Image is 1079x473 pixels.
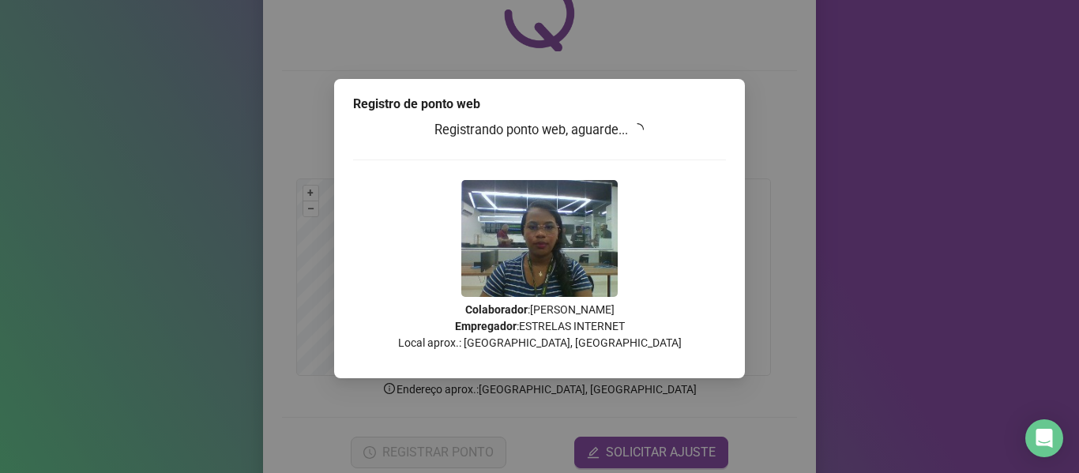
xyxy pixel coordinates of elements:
[631,122,645,137] span: loading
[465,303,528,316] strong: Colaborador
[455,320,517,332] strong: Empregador
[461,180,618,297] img: 9k=
[353,95,726,114] div: Registro de ponto web
[353,302,726,351] p: : [PERSON_NAME] : ESTRELAS INTERNET Local aprox.: [GEOGRAPHIC_DATA], [GEOGRAPHIC_DATA]
[353,120,726,141] h3: Registrando ponto web, aguarde...
[1025,419,1063,457] div: Open Intercom Messenger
